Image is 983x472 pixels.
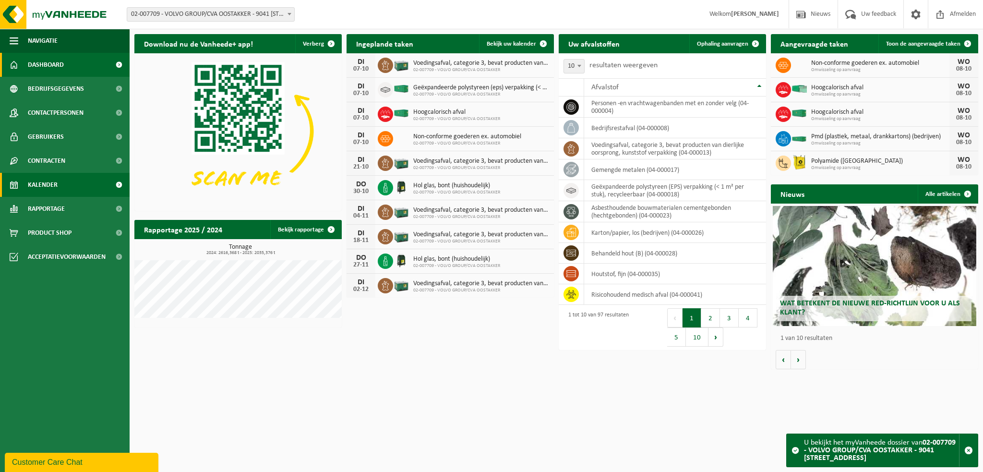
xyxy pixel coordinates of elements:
h2: Nieuws [771,184,814,203]
div: 08-10 [954,90,973,97]
span: 02-007709 - VOLVO GROUP/CVA OOSTAKKER [413,288,549,293]
span: Non-conforme goederen ex. automobiel [811,60,949,67]
div: 27-11 [351,262,371,268]
div: 18-11 [351,237,371,244]
span: Product Shop [28,221,72,245]
div: U bekijkt het myVanheede dossier van [804,434,959,467]
img: CR-HR-1C-1000-PES-01 [393,179,409,195]
span: Gebruikers [28,125,64,149]
div: WO [954,107,973,115]
span: 02-007709 - VOLVO GROUP/CVA OOSTAKKER [413,116,500,122]
img: HK-XP-30-GN-00 [791,85,807,93]
div: 07-10 [351,115,371,121]
div: DI [351,107,371,115]
strong: [PERSON_NAME] [731,11,779,18]
span: 02-007709 - VOLVO GROUP/CVA OOSTAKKER - 9041 OOSTAKKER, SMALLEHEERWEG 31 [127,7,295,22]
span: Wat betekent de nieuwe RED-richtlijn voor u als klant? [780,300,960,316]
h2: Rapportage 2025 / 2024 [134,220,232,239]
span: Omwisseling op aanvraag [811,67,949,73]
td: karton/papier, los (bedrijven) (04-000026) [584,222,766,243]
span: Voedingsafval, categorie 3, bevat producten van dierlijke oorsprong, kunststof v... [413,231,549,239]
div: 1 tot 10 van 97 resultaten [563,307,629,348]
td: personen -en vrachtwagenbanden met en zonder velg (04-000004) [584,97,766,118]
button: Next [708,327,723,347]
span: Omwisseling op aanvraag [811,165,949,171]
td: geëxpandeerde polystyreen (EPS) verpakking (< 1 m² per stuk), recycleerbaar (04-000018) [584,180,766,201]
h2: Uw afvalstoffen [559,34,629,53]
img: HK-XC-40-GN-00 [393,109,409,118]
img: PB-LB-0680-HPE-GN-01 [393,154,409,170]
span: Ophaling aanvragen [697,41,748,47]
button: 2 [701,308,720,327]
span: 2024: 2616,368 t - 2025: 2035,376 t [139,251,342,255]
span: Acceptatievoorwaarden [28,245,106,269]
span: 02-007709 - VOLVO GROUP/CVA OOSTAKKER [413,92,549,97]
div: DI [351,230,371,237]
div: DI [351,278,371,286]
span: Kalender [28,173,58,197]
button: 4 [739,308,757,327]
span: Dashboard [28,53,64,77]
h2: Aangevraagde taken [771,34,858,53]
img: PB-LB-0680-HPE-GN-01 [393,56,409,73]
span: Geëxpandeerde polystyreen (eps) verpakking (< 1 m² per stuk), recycleerbaar [413,84,549,92]
div: 08-10 [954,115,973,121]
span: Hoogcalorisch afval [811,109,949,116]
button: 5 [667,327,686,347]
strong: 02-007709 - VOLVO GROUP/CVA OOSTAKKER - 9041 [STREET_ADDRESS] [804,439,956,462]
div: 02-12 [351,286,371,293]
td: risicohoudend medisch afval (04-000041) [584,284,766,305]
td: asbesthoudende bouwmaterialen cementgebonden (hechtgebonden) (04-000023) [584,201,766,222]
img: LP-BB-01000-PPR-11 [791,154,807,170]
span: Contracten [28,149,65,173]
div: DI [351,156,371,164]
span: Pmd (plastiek, metaal, drankkartons) (bedrijven) [811,133,949,141]
span: 02-007709 - VOLVO GROUP/CVA OOSTAKKER [413,141,521,146]
td: houtstof, fijn (04-000035) [584,264,766,284]
div: DO [351,181,371,188]
span: Navigatie [28,29,58,53]
div: 30-10 [351,188,371,195]
div: DI [351,205,371,213]
img: HK-XC-40-GN-00 [393,85,409,93]
div: WO [954,156,973,164]
span: 02-007709 - VOLVO GROUP/CVA OOSTAKKER [413,165,549,171]
iframe: chat widget [5,451,160,472]
a: Wat betekent de nieuwe RED-richtlijn voor u als klant? [773,206,976,326]
a: Bekijk rapportage [270,220,341,239]
img: CR-HR-1C-1000-PES-01 [393,252,409,268]
div: 04-11 [351,213,371,219]
td: voedingsafval, categorie 3, bevat producten van dierlijke oorsprong, kunststof verpakking (04-000... [584,138,766,159]
span: Voedingsafval, categorie 3, bevat producten van dierlijke oorsprong, kunststof v... [413,206,549,214]
span: Omwisseling op aanvraag [811,116,949,122]
td: behandeld hout (B) (04-000028) [584,243,766,264]
span: 02-007709 - VOLVO GROUP/CVA OOSTAKKER [413,190,500,195]
a: Bekijk uw kalender [479,34,553,53]
button: 3 [720,308,739,327]
div: DI [351,132,371,139]
div: 08-10 [954,164,973,170]
span: 02-007709 - VOLVO GROUP/CVA OOSTAKKER [413,263,500,269]
span: 10 [564,60,584,73]
span: Voedingsafval, categorie 3, bevat producten van dierlijke oorsprong, kunststof v... [413,280,549,288]
h2: Ingeplande taken [347,34,423,53]
span: Rapportage [28,197,65,221]
span: 02-007709 - VOLVO GROUP/CVA OOSTAKKER [413,67,549,73]
div: 08-10 [954,139,973,146]
span: Verberg [303,41,324,47]
span: Hol glas, bont (huishoudelijk) [413,182,500,190]
div: 07-10 [351,139,371,146]
div: DI [351,83,371,90]
button: 10 [686,327,708,347]
img: HK-XC-20-GN-00 [791,133,807,142]
span: Toon de aangevraagde taken [886,41,960,47]
span: Afvalstof [591,84,619,91]
span: 10 [563,59,585,73]
button: Previous [667,308,683,327]
span: Hol glas, bont (huishoudelijk) [413,255,500,263]
span: 02-007709 - VOLVO GROUP/CVA OOSTAKKER - 9041 OOSTAKKER, SMALLEHEERWEG 31 [127,8,294,21]
span: Bedrijfsgegevens [28,77,84,101]
button: 1 [683,308,701,327]
span: Omwisseling op aanvraag [811,92,949,97]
